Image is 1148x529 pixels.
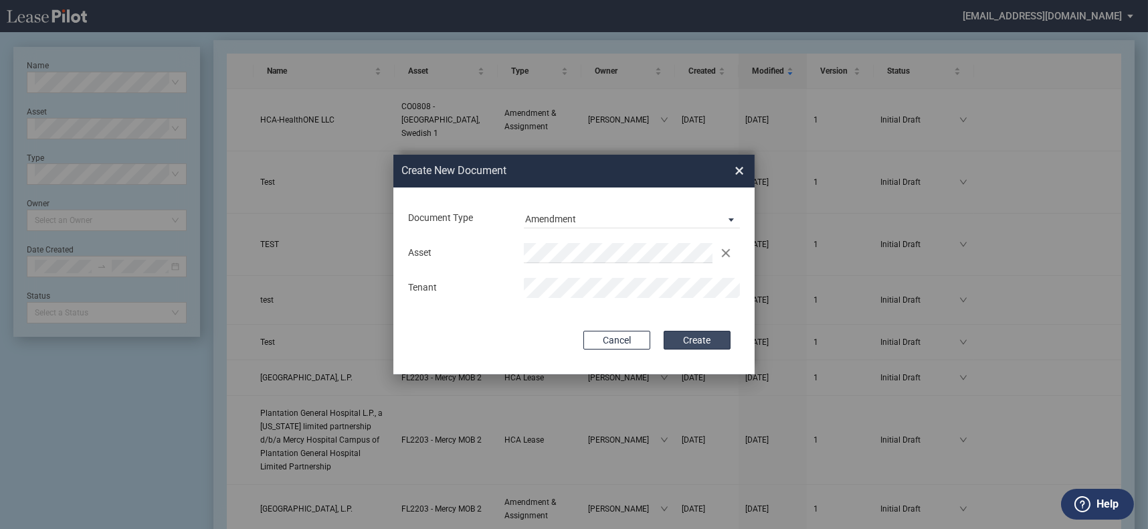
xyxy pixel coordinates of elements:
[400,281,516,295] div: Tenant
[401,163,686,178] h2: Create New Document
[400,246,516,260] div: Asset
[525,214,576,224] div: Amendment
[400,212,516,225] div: Document Type
[583,331,650,350] button: Cancel
[524,208,740,228] md-select: Document Type: Amendment
[735,160,744,181] span: ×
[1096,496,1119,513] label: Help
[393,155,755,374] md-dialog: Create New ...
[664,331,731,350] button: Create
